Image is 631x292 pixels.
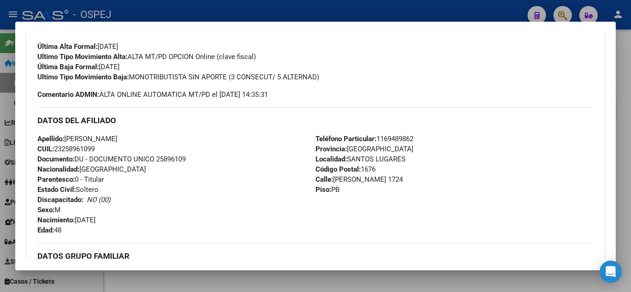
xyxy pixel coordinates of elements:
[315,145,347,153] strong: Provincia:
[315,135,413,143] span: 1169489862
[37,175,104,184] span: 0 - Titular
[37,155,186,163] span: DU - DOCUMENTO UNICO 25896109
[315,185,331,194] strong: Piso:
[315,135,376,143] strong: Teléfono Particular:
[315,175,403,184] span: [PERSON_NAME] 1724
[37,145,54,153] strong: CUIL:
[37,185,98,194] span: Soltero
[37,115,594,125] h3: DATOS DEL AFILIADO
[315,165,361,173] strong: Código Postal:
[37,89,268,100] span: ALTA ONLINE AUTOMATICA MT/PD el [DATE] 14:35:31
[315,175,333,184] strong: Calle:
[37,135,64,143] strong: Apellido:
[37,53,127,61] strong: Ultimo Tipo Movimiento Alta:
[37,206,61,214] span: M
[37,165,79,173] strong: Nacionalidad:
[37,251,594,261] h3: DATOS GRUPO FAMILIAR
[37,145,95,153] span: 23258961099
[37,63,120,71] span: [DATE]
[37,216,75,224] strong: Nacimiento:
[87,196,110,204] i: NO (00)
[37,42,97,51] strong: Última Alta Formal:
[37,165,146,173] span: [GEOGRAPHIC_DATA]
[37,73,319,81] span: MONOTRIBUTISTA SIN APORTE (3 CONSECUT/ 5 ALTERNAD)
[37,226,61,234] span: 48
[315,155,406,163] span: SANTOS LUGARES
[37,53,256,61] span: ALTA MT/PD OPCION Online (clave fiscal)
[37,155,74,163] strong: Documento:
[600,261,622,283] div: Open Intercom Messenger
[315,185,340,194] span: PB
[37,63,99,71] strong: Última Baja Formal:
[37,206,55,214] strong: Sexo:
[37,135,117,143] span: [PERSON_NAME]
[37,185,76,194] strong: Estado Civil:
[315,165,376,173] span: 1676
[315,145,413,153] span: [GEOGRAPHIC_DATA]
[37,196,83,204] strong: Discapacitado:
[37,73,129,81] strong: Ultimo Tipo Movimiento Baja:
[37,90,99,99] strong: Comentario ADMIN:
[37,226,54,234] strong: Edad:
[315,155,347,163] strong: Localidad:
[37,175,75,184] strong: Parentesco:
[37,42,118,51] span: [DATE]
[37,216,96,224] span: [DATE]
